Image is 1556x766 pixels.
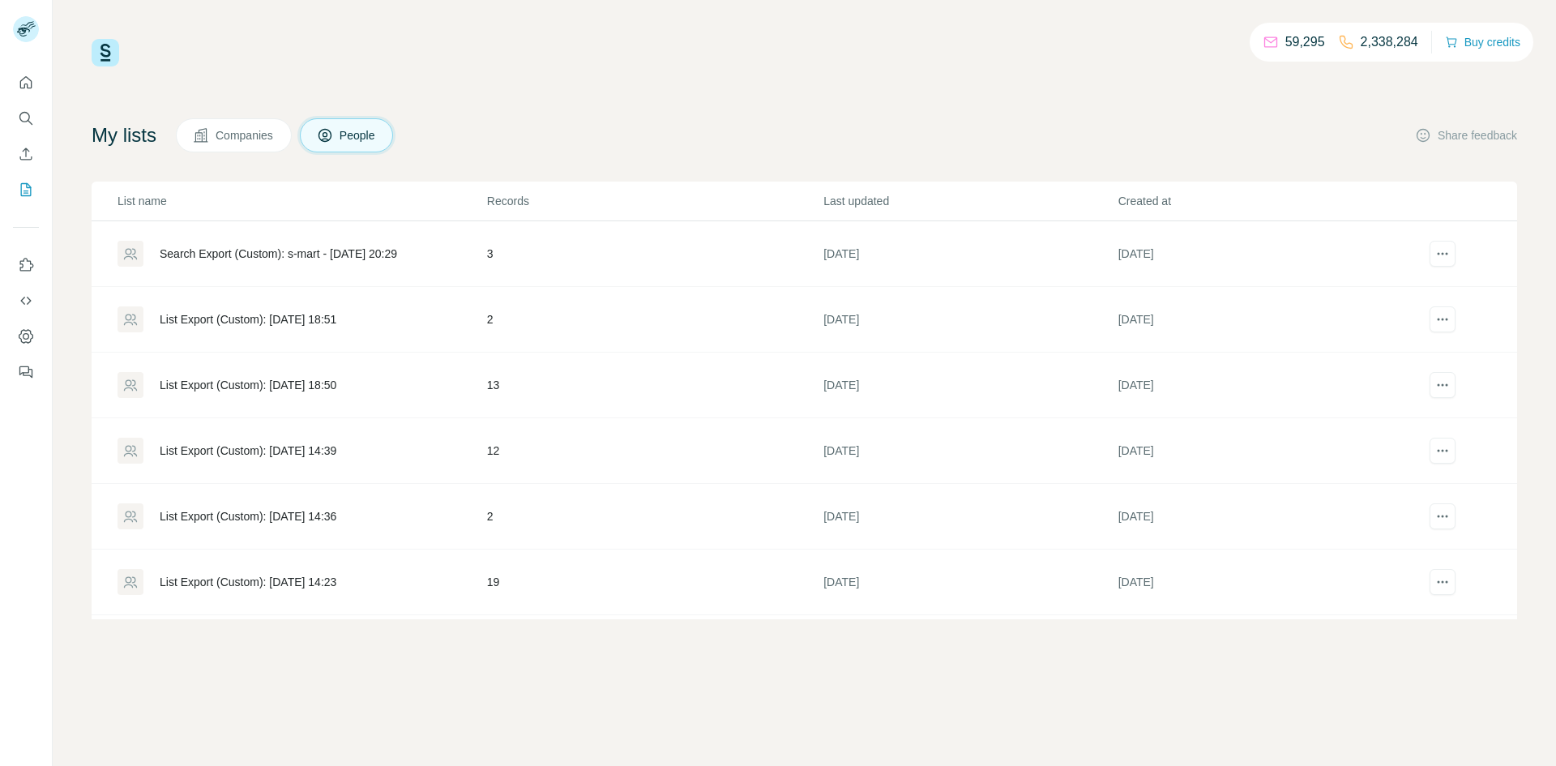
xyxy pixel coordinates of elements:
[13,68,39,97] button: Quick start
[486,484,823,550] td: 2
[13,322,39,351] button: Dashboard
[92,39,119,66] img: Surfe Logo
[1361,32,1418,52] p: 2,338,284
[823,615,1117,681] td: [DATE]
[1415,127,1517,143] button: Share feedback
[823,550,1117,615] td: [DATE]
[13,357,39,387] button: Feedback
[92,122,156,148] h4: My lists
[487,193,822,209] p: Records
[1430,438,1456,464] button: actions
[823,221,1117,287] td: [DATE]
[1118,287,1412,353] td: [DATE]
[1118,484,1412,550] td: [DATE]
[823,193,1116,209] p: Last updated
[160,443,336,459] div: List Export (Custom): [DATE] 14:39
[1430,569,1456,595] button: actions
[160,574,336,590] div: List Export (Custom): [DATE] 14:23
[340,127,377,143] span: People
[160,311,336,327] div: List Export (Custom): [DATE] 18:51
[486,615,823,681] td: 3
[823,484,1117,550] td: [DATE]
[1118,193,1411,209] p: Created at
[486,221,823,287] td: 3
[1118,418,1412,484] td: [DATE]
[1445,31,1520,53] button: Buy credits
[823,287,1117,353] td: [DATE]
[823,418,1117,484] td: [DATE]
[13,175,39,204] button: My lists
[13,250,39,280] button: Use Surfe on LinkedIn
[13,104,39,133] button: Search
[118,193,485,209] p: List name
[1430,503,1456,529] button: actions
[486,550,823,615] td: 19
[1118,550,1412,615] td: [DATE]
[160,377,336,393] div: List Export (Custom): [DATE] 18:50
[1285,32,1325,52] p: 59,295
[823,353,1117,418] td: [DATE]
[1430,241,1456,267] button: actions
[216,127,275,143] span: Companies
[160,246,397,262] div: Search Export (Custom): s-mart - [DATE] 20:29
[1430,306,1456,332] button: actions
[160,508,336,524] div: List Export (Custom): [DATE] 14:36
[486,418,823,484] td: 12
[13,286,39,315] button: Use Surfe API
[1430,372,1456,398] button: actions
[1118,221,1412,287] td: [DATE]
[13,139,39,169] button: Enrich CSV
[1118,615,1412,681] td: [DATE]
[1118,353,1412,418] td: [DATE]
[486,287,823,353] td: 2
[486,353,823,418] td: 13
